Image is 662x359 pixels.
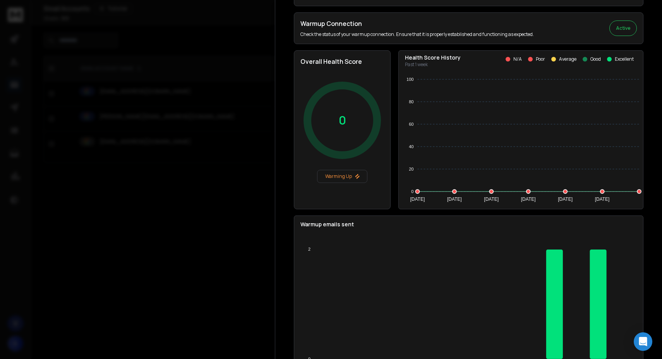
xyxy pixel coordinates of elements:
tspan: [DATE] [521,197,536,202]
tspan: 2 [308,247,310,251]
p: Warmup emails sent [300,221,637,228]
tspan: 60 [409,122,413,127]
p: Excellent [615,56,634,62]
tspan: [DATE] [484,197,499,202]
p: Good [590,56,601,62]
tspan: [DATE] [595,197,610,202]
p: Past 1 week [405,62,461,68]
h2: Overall Health Score [300,57,384,66]
p: Warming Up [321,173,364,179]
tspan: 0 [411,189,413,194]
p: Average [559,56,576,62]
h2: Warmup Connection [300,19,534,28]
tspan: 80 [409,99,413,104]
tspan: [DATE] [447,197,462,202]
tspan: [DATE] [558,197,573,202]
p: Health Score History [405,54,461,62]
button: Active [609,21,637,36]
tspan: 100 [406,77,413,82]
p: 0 [339,113,346,127]
tspan: [DATE] [410,197,425,202]
p: N/A [513,56,522,62]
tspan: 40 [409,144,413,149]
div: Open Intercom Messenger [634,332,652,351]
p: Check the status of your warmup connection. Ensure that it is properly established and functionin... [300,31,534,38]
p: Poor [536,56,545,62]
tspan: 20 [409,167,413,171]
